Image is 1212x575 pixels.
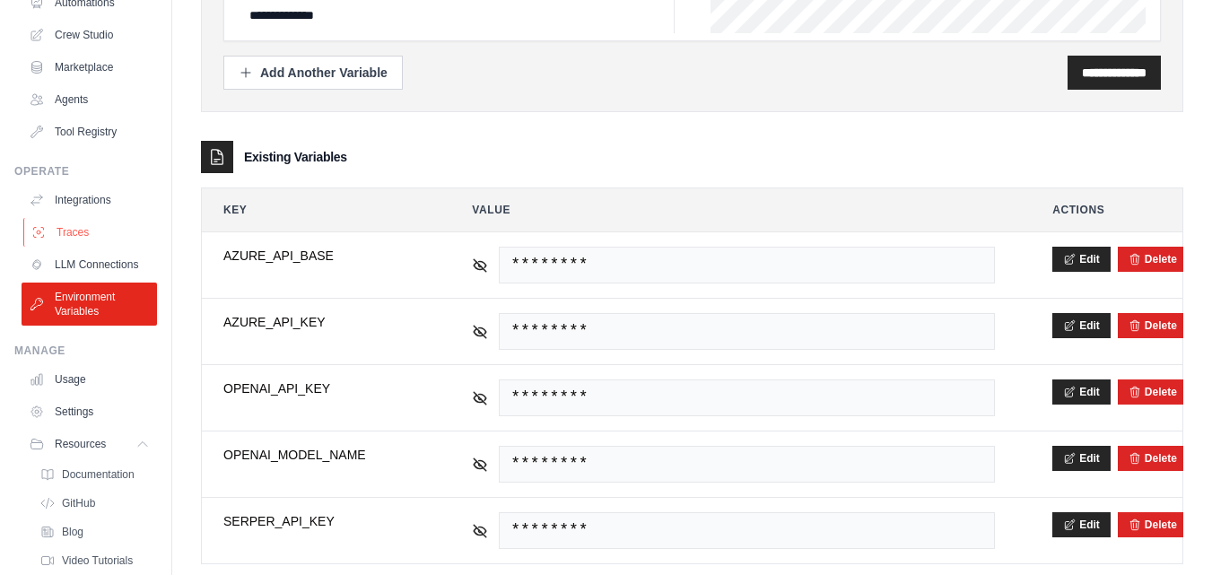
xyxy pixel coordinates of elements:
[223,512,414,530] span: SERPER_API_KEY
[22,250,157,279] a: LLM Connections
[1129,385,1177,399] button: Delete
[62,467,135,482] span: Documentation
[244,148,347,166] h3: Existing Variables
[1031,188,1182,231] th: Actions
[32,491,157,516] a: GitHub
[14,344,157,358] div: Manage
[202,188,436,231] th: Key
[32,548,157,573] a: Video Tutorials
[450,188,1016,231] th: Value
[22,85,157,114] a: Agents
[22,430,157,458] button: Resources
[223,56,403,90] button: Add Another Variable
[22,397,157,426] a: Settings
[22,118,157,146] a: Tool Registry
[239,64,388,82] div: Add Another Variable
[14,164,157,179] div: Operate
[223,379,414,397] span: OPENAI_API_KEY
[223,247,414,265] span: AZURE_API_BASE
[55,437,106,451] span: Resources
[22,21,157,49] a: Crew Studio
[22,53,157,82] a: Marketplace
[32,462,157,487] a: Documentation
[223,446,414,464] span: OPENAI_MODEL_NAME
[1129,318,1177,333] button: Delete
[32,519,157,545] a: Blog
[1052,512,1111,537] button: Edit
[1052,379,1111,405] button: Edit
[1129,518,1177,532] button: Delete
[62,525,83,539] span: Blog
[223,313,414,331] span: AZURE_API_KEY
[1129,252,1177,266] button: Delete
[22,365,157,394] a: Usage
[1052,313,1111,338] button: Edit
[22,186,157,214] a: Integrations
[1052,446,1111,471] button: Edit
[22,283,157,326] a: Environment Variables
[1052,247,1111,272] button: Edit
[62,553,133,568] span: Video Tutorials
[23,218,159,247] a: Traces
[1129,451,1177,466] button: Delete
[62,496,95,510] span: GitHub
